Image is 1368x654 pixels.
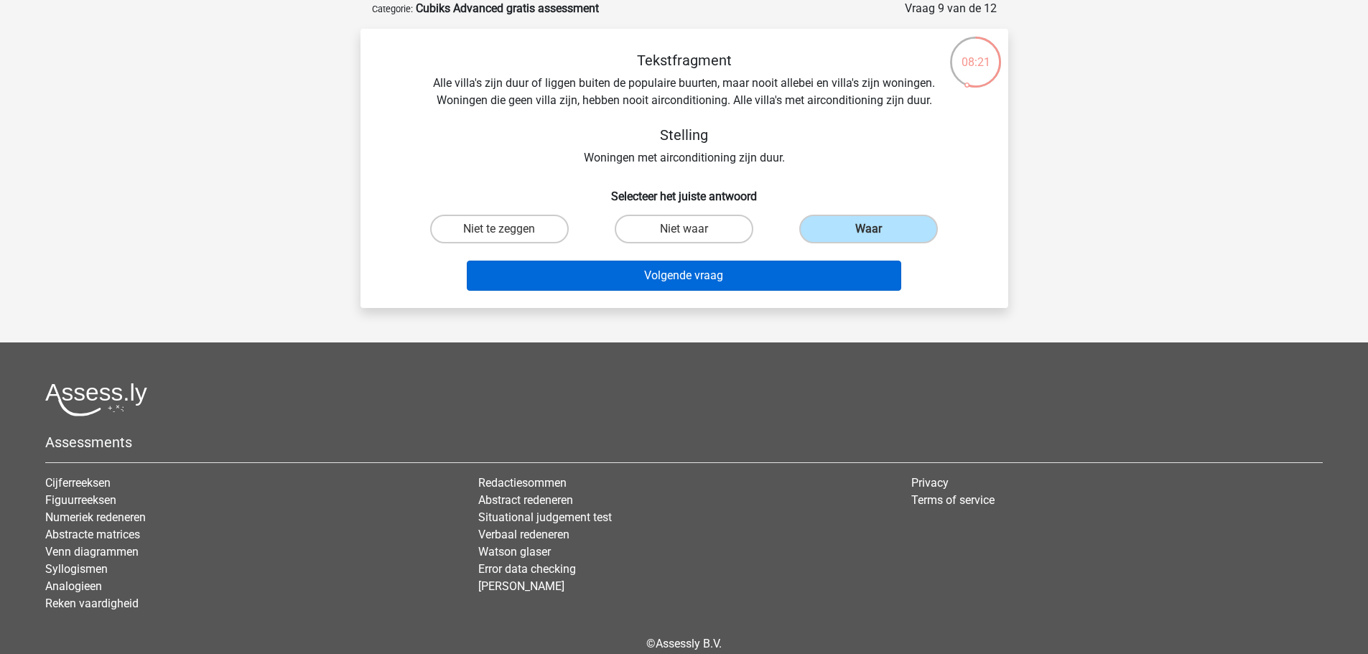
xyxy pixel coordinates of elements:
a: Numeriek redeneren [45,510,146,524]
h5: Stelling [429,126,939,144]
a: Redactiesommen [478,476,567,490]
a: Situational judgement test [478,510,612,524]
a: Error data checking [478,562,576,576]
a: [PERSON_NAME] [478,579,564,593]
small: Categorie: [372,4,413,14]
img: Assessly logo [45,383,147,416]
a: Figuurreeksen [45,493,116,507]
a: Verbaal redeneren [478,528,569,541]
a: Terms of service [911,493,995,507]
a: Watson glaser [478,545,551,559]
label: Niet waar [615,215,753,243]
a: Analogieen [45,579,102,593]
a: Abstracte matrices [45,528,140,541]
div: 08:21 [949,35,1002,71]
a: Reken vaardigheid [45,597,139,610]
div: Alle villa's zijn duur of liggen buiten de populaire buurten, maar nooit allebei en villa's zijn ... [383,52,985,167]
strong: Cubiks Advanced gratis assessment [416,1,599,15]
label: Waar [799,215,938,243]
h6: Selecteer het juiste antwoord [383,178,985,203]
label: Niet te zeggen [430,215,569,243]
a: Syllogismen [45,562,108,576]
a: Venn diagrammen [45,545,139,559]
a: Abstract redeneren [478,493,573,507]
a: Assessly B.V. [656,637,722,650]
h5: Tekstfragment [429,52,939,69]
button: Volgende vraag [467,261,901,291]
h5: Assessments [45,434,1323,451]
a: Privacy [911,476,949,490]
a: Cijferreeksen [45,476,111,490]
